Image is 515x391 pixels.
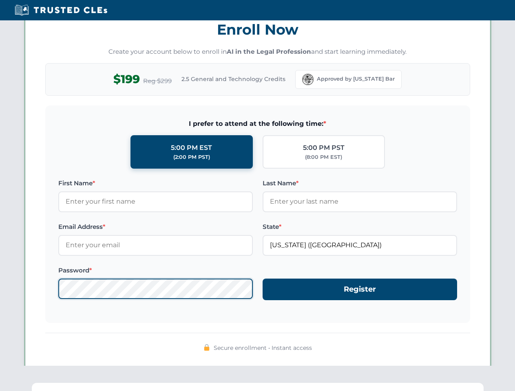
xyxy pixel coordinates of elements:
[303,143,345,153] div: 5:00 PM PST
[58,178,253,188] label: First Name
[58,235,253,255] input: Enter your email
[263,222,457,232] label: State
[227,48,311,55] strong: AI in the Legal Profession
[203,344,210,351] img: 🔒
[302,74,314,85] img: Florida Bar
[171,143,212,153] div: 5:00 PM EST
[58,222,253,232] label: Email Address
[12,4,110,16] img: Trusted CLEs
[113,70,140,88] span: $199
[58,266,253,275] label: Password
[181,75,285,83] span: 2.5 General and Technology Credits
[45,17,470,42] h3: Enroll Now
[58,191,253,212] input: Enter your first name
[58,119,457,129] span: I prefer to attend at the following time:
[263,178,457,188] label: Last Name
[45,47,470,57] p: Create your account below to enroll in and start learning immediately.
[263,191,457,212] input: Enter your last name
[263,235,457,255] input: Florida (FL)
[143,76,172,86] span: Reg $299
[263,279,457,300] button: Register
[305,153,342,161] div: (8:00 PM EST)
[173,153,210,161] div: (2:00 PM PST)
[317,75,395,83] span: Approved by [US_STATE] Bar
[214,343,312,352] span: Secure enrollment • Instant access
